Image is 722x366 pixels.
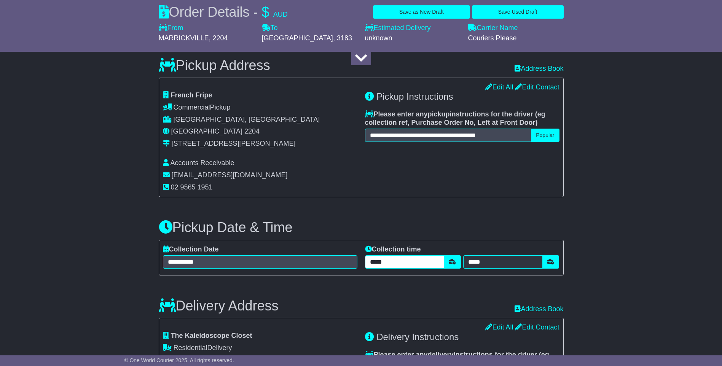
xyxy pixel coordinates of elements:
span: Accounts Receivable [171,159,234,167]
button: Save Used Draft [472,5,564,19]
span: The Kaleidoscope Closet [171,332,252,339]
span: [GEOGRAPHIC_DATA], [GEOGRAPHIC_DATA] [174,116,320,123]
div: Order Details - [159,4,288,20]
a: Edit Contact [515,83,559,91]
span: [GEOGRAPHIC_DATA] [262,34,333,42]
span: 02 9565 1951 [171,183,213,191]
span: AUD [273,11,288,18]
div: unknown [365,34,461,43]
h3: Delivery Address [159,298,279,313]
span: $ [262,4,269,20]
span: eg collection ref, Purchase Order No, Left at Front Door [365,110,545,126]
span: © One World Courier 2025. All rights reserved. [124,357,234,363]
a: Address Book [515,305,563,313]
span: Residential [174,344,207,352]
div: Delivery [163,344,357,352]
label: Please enter any instructions for the driver ( ) [365,110,559,127]
button: Popular [531,129,559,142]
span: MARRICKVILLE [159,34,209,42]
span: , 3183 [333,34,352,42]
label: From [159,24,183,32]
span: French Fripe [171,91,212,99]
label: Carrier Name [468,24,518,32]
a: Edit All [485,323,513,331]
span: [GEOGRAPHIC_DATA] [171,127,242,135]
span: [EMAIL_ADDRESS][DOMAIN_NAME] [172,171,288,179]
a: Edit Contact [515,323,559,331]
span: Commercial [174,103,210,111]
label: Collection time [365,245,421,254]
label: To [262,24,278,32]
span: , 2204 [209,34,228,42]
span: 2204 [244,127,260,135]
div: Couriers Please [468,34,564,43]
div: Pickup [163,103,357,112]
button: Save as New Draft [373,5,470,19]
a: Edit All [485,83,513,91]
h3: Pickup Date & Time [159,220,564,235]
label: Estimated Delivery [365,24,461,32]
span: delivery [428,351,454,358]
span: Delivery Instructions [376,332,459,342]
span: pickup [428,110,450,118]
h3: Pickup Address [159,58,270,73]
div: [STREET_ADDRESS][PERSON_NAME] [172,140,296,148]
a: Address Book [515,65,563,73]
span: Pickup Instructions [376,91,453,102]
label: Collection Date [163,245,219,254]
